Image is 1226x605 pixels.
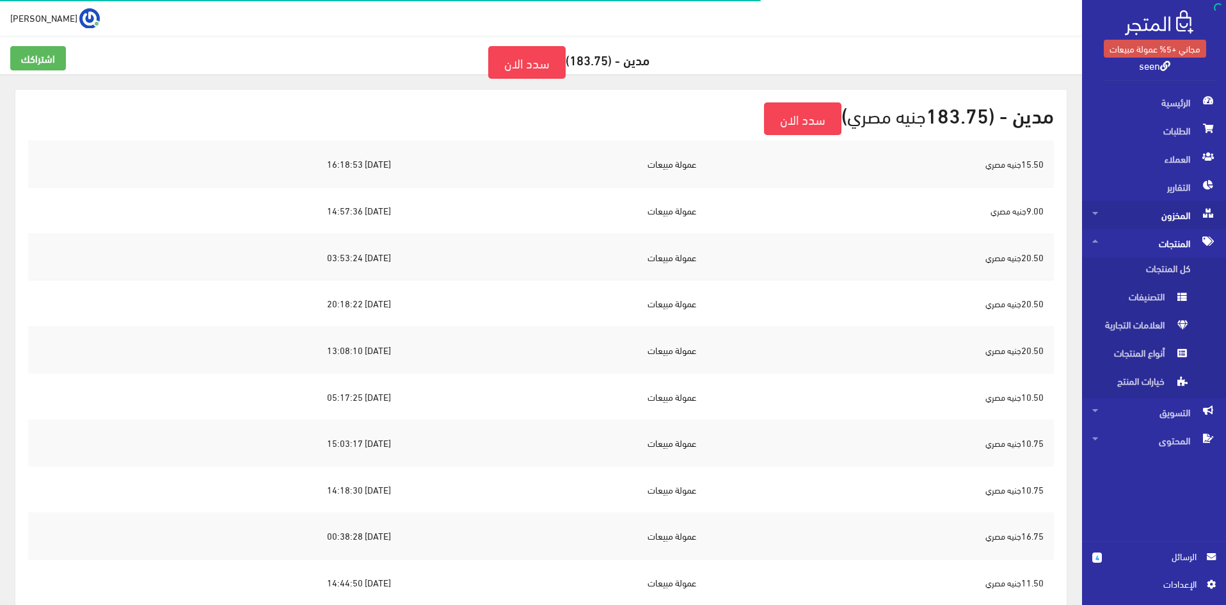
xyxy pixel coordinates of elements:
td: [DATE] 16:18:53 [28,141,401,188]
td: 9.00 [706,188,1054,234]
span: 4 [1092,553,1102,563]
td: عمولة مبيعات [401,420,706,467]
img: . [1125,10,1193,35]
img: ... [79,8,100,29]
small: جنيه مصري [985,528,1021,544]
small: جنيه مصري [985,156,1021,172]
a: مجاني +5% عمولة مبيعات [1104,40,1206,58]
small: جنيه مصري [985,482,1021,497]
td: 10.75 [706,420,1054,467]
a: الطلبات [1082,117,1226,145]
td: [DATE] 15:03:17 [28,420,401,467]
span: كل المنتجات [1092,257,1190,286]
a: اﻹعدادات [1092,577,1216,597]
a: المنتجات [1082,229,1226,257]
td: عمولة مبيعات [401,373,706,420]
td: [DATE] 00:38:28 [28,513,401,560]
a: 4 الرسائل [1092,549,1216,577]
span: الطلبات [1092,117,1216,145]
small: جنيه مصري [847,99,926,132]
td: 16.75 [706,513,1054,560]
td: 10.75 [706,466,1054,513]
td: عمولة مبيعات [401,141,706,188]
td: 10.50 [706,373,1054,420]
td: [DATE] 03:53:24 [28,234,401,280]
span: العملاء [1092,145,1216,173]
td: [DATE] 14:57:36 [28,188,401,234]
a: المخزون [1082,201,1226,229]
span: الرئيسية [1092,88,1216,117]
td: 20.50 [706,327,1054,373]
a: اشتراكك [10,46,66,70]
span: المنتجات [1092,229,1216,257]
td: 20.50 [706,234,1054,280]
small: جنيه مصري [985,575,1021,590]
small: جنيه مصري [985,296,1021,311]
span: الرسائل [1112,549,1197,563]
span: التصنيفات [1092,286,1190,314]
td: عمولة مبيعات [401,513,706,560]
td: 15.50 [706,141,1054,188]
small: جنيه مصري [985,250,1021,265]
a: أنواع المنتجات [1082,342,1226,370]
td: [DATE] 13:08:10 [28,327,401,373]
a: العملاء [1082,145,1226,173]
span: التقارير [1092,173,1216,201]
span: التسويق [1092,398,1216,426]
h2: مدين - (183.75 ) [28,102,1054,135]
td: 20.50 [706,280,1054,327]
small: جنيه مصري [985,389,1021,405]
td: [DATE] 05:17:25 [28,373,401,420]
a: كل المنتجات [1082,257,1226,286]
span: [PERSON_NAME] [10,10,77,26]
a: الرئيسية [1082,88,1226,117]
a: التصنيفات [1082,286,1226,314]
span: اﻹعدادات [1103,577,1196,591]
span: المخزون [1092,201,1216,229]
td: عمولة مبيعات [401,188,706,234]
span: العلامات التجارية [1092,314,1190,342]
td: [DATE] 20:18:22 [28,280,401,327]
span: المحتوى [1092,426,1216,455]
a: المحتوى [1082,426,1226,455]
small: جنيه مصري [985,343,1021,358]
a: seen [1139,56,1170,74]
small: جنيه مصري [985,435,1021,451]
td: عمولة مبيعات [401,327,706,373]
td: عمولة مبيعات [401,466,706,513]
td: [DATE] 14:18:30 [28,466,401,513]
a: سدد الان [488,46,566,79]
a: العلامات التجارية [1082,314,1226,342]
h5: مدين - (183.75) [10,46,1072,79]
a: خيارات المنتج [1082,370,1226,398]
td: عمولة مبيعات [401,280,706,327]
span: خيارات المنتج [1092,370,1190,398]
td: عمولة مبيعات [401,234,706,280]
a: سدد الان [764,102,841,135]
span: أنواع المنتجات [1092,342,1190,370]
small: جنيه مصري [991,203,1026,218]
a: ... [PERSON_NAME] [10,8,100,28]
a: التقارير [1082,173,1226,201]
